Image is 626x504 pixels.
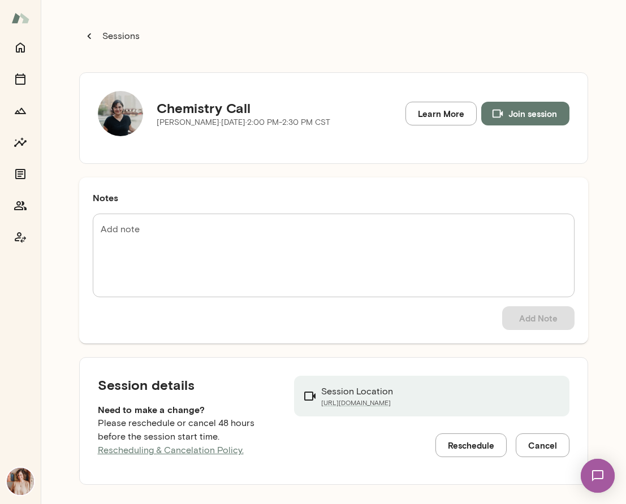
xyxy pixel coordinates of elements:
[9,68,32,90] button: Sessions
[9,99,32,122] button: Growth Plan
[9,226,32,249] button: Coach app
[93,191,575,205] h6: Notes
[98,91,143,136] img: Aisha Johnson
[11,7,29,29] img: Mento
[7,468,34,495] img: Nancy Alsip
[321,398,393,407] a: [URL][DOMAIN_NAME]
[9,194,32,217] button: Members
[435,433,507,457] button: Reschedule
[98,445,244,455] a: Rescheduling & Cancelation Policy.
[516,433,569,457] button: Cancel
[98,416,277,457] p: Please reschedule or cancel 48 hours before the session start time.
[9,36,32,59] button: Home
[98,376,277,394] h5: Session details
[9,131,32,154] button: Insights
[321,385,393,398] p: Session Location
[9,163,32,185] button: Documents
[405,102,477,125] a: Learn More
[481,102,569,125] button: Join session
[100,29,140,43] p: Sessions
[98,403,277,416] h6: Need to make a change?
[79,25,146,47] button: Sessions
[157,99,330,117] h5: Chemistry Call
[157,117,330,128] p: [PERSON_NAME] · [DATE] · 2:00 PM-2:30 PM CST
